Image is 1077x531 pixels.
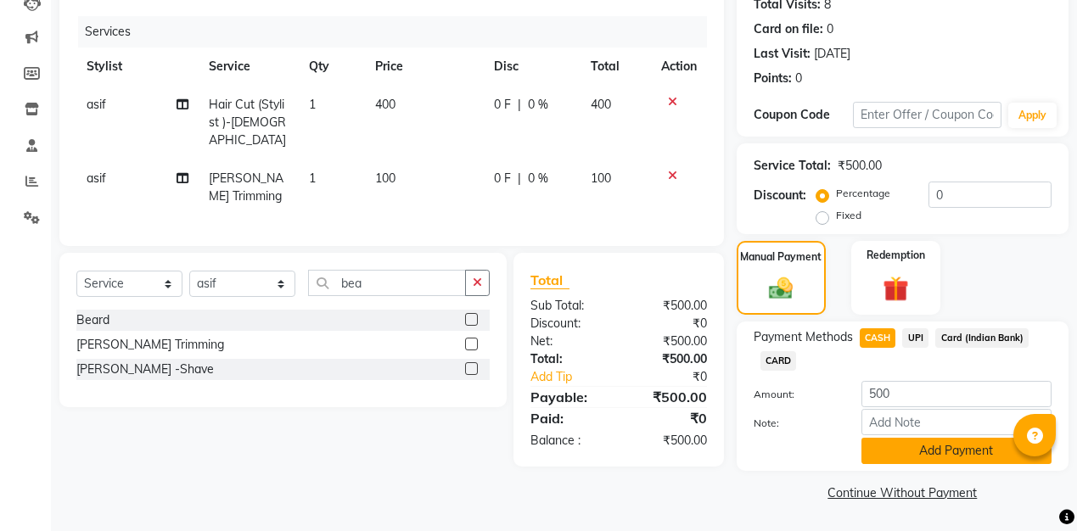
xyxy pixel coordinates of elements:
[875,273,917,305] img: _gift.svg
[78,16,720,48] div: Services
[741,387,849,402] label: Amount:
[591,97,611,112] span: 400
[375,170,395,186] span: 100
[754,157,831,175] div: Service Total:
[651,48,707,86] th: Action
[754,45,811,63] div: Last Visit:
[1008,103,1057,128] button: Apply
[827,20,833,38] div: 0
[494,170,511,187] span: 0 F
[636,368,720,386] div: ₹0
[935,328,1029,348] span: Card (Indian Bank)
[309,170,316,186] span: 1
[740,484,1065,502] a: Continue Without Payment
[518,408,619,428] div: Paid:
[754,20,823,38] div: Card on file:
[375,97,395,112] span: 400
[299,48,365,86] th: Qty
[199,48,299,86] th: Service
[209,97,286,148] span: Hair Cut (Stylist )-[DEMOGRAPHIC_DATA]
[861,438,1052,464] button: Add Payment
[795,70,802,87] div: 0
[761,275,800,303] img: _cash.svg
[591,170,611,186] span: 100
[619,408,720,428] div: ₹0
[518,297,619,315] div: Sub Total:
[619,315,720,333] div: ₹0
[518,96,521,114] span: |
[309,97,316,112] span: 1
[814,45,850,63] div: [DATE]
[76,311,109,329] div: Beard
[861,381,1052,407] input: Amount
[87,97,106,112] span: asif
[76,361,214,378] div: [PERSON_NAME] -Shave
[760,351,797,371] span: CARD
[209,170,283,204] span: [PERSON_NAME] Trimming
[619,432,720,450] div: ₹500.00
[76,336,224,354] div: [PERSON_NAME] Trimming
[530,271,569,289] span: Total
[754,328,853,346] span: Payment Methods
[76,48,199,86] th: Stylist
[754,187,806,204] div: Discount:
[518,432,619,450] div: Balance :
[518,315,619,333] div: Discount:
[740,249,822,265] label: Manual Payment
[838,157,882,175] div: ₹500.00
[528,170,548,187] span: 0 %
[619,387,720,407] div: ₹500.00
[518,387,619,407] div: Payable:
[860,328,896,348] span: CASH
[902,328,928,348] span: UPI
[853,102,1002,128] input: Enter Offer / Coupon Code
[754,70,792,87] div: Points:
[581,48,650,86] th: Total
[861,409,1052,435] input: Add Note
[518,350,619,368] div: Total:
[754,106,853,124] div: Coupon Code
[528,96,548,114] span: 0 %
[518,368,636,386] a: Add Tip
[518,170,521,187] span: |
[484,48,581,86] th: Disc
[494,96,511,114] span: 0 F
[619,297,720,315] div: ₹500.00
[87,170,106,186] span: asif
[518,333,619,350] div: Net:
[867,248,925,263] label: Redemption
[619,350,720,368] div: ₹500.00
[619,333,720,350] div: ₹500.00
[308,270,466,296] input: Search or Scan
[836,208,861,223] label: Fixed
[836,186,890,201] label: Percentage
[741,416,849,431] label: Note:
[365,48,484,86] th: Price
